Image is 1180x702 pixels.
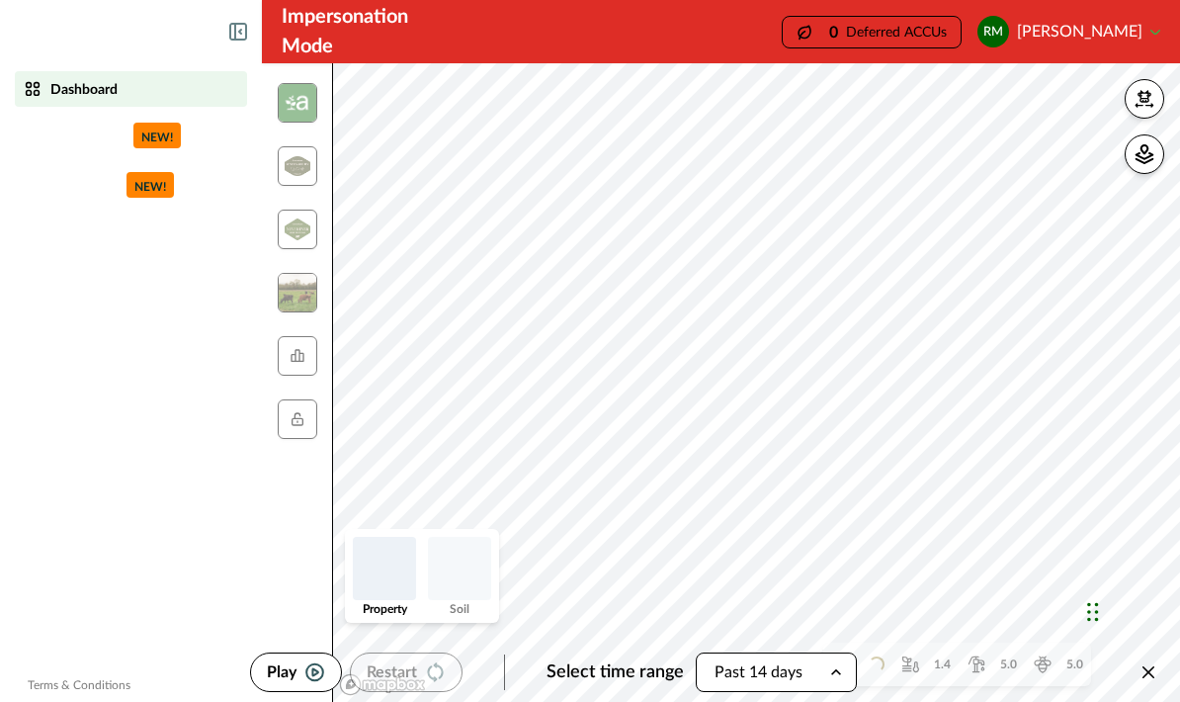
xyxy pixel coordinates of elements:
[267,660,296,684] p: Play
[846,25,947,40] p: Deferred ACCUs
[250,653,342,692] button: Play
[363,603,407,615] p: Property
[1081,563,1180,658] iframe: Chat Widget
[285,219,310,239] img: greenham_never_ever-a684a177.png
[50,81,118,97] p: Dashboard
[50,177,119,193] p: Credentials
[977,8,1160,55] button: Rodney McIntyre[PERSON_NAME]
[15,115,247,156] a: MarketplaceNEW!
[50,223,143,239] p: Farm Data Hub
[829,25,838,41] p: 0
[428,537,491,600] img: soil preview
[15,164,247,206] a: CredentialsNEW!
[15,214,247,249] a: Farm Data Hub
[367,660,417,684] p: Restart
[547,659,684,686] p: Select time range
[350,653,463,692] button: Restart
[50,128,126,143] p: Marketplace
[278,83,317,123] img: insight_carbon-39e2b7a3.png
[278,273,317,312] img: insight_readygraze-175b0a17.jpg
[450,603,469,615] p: Soil
[333,63,1180,702] canvas: Map
[133,123,181,148] p: NEW!
[1133,657,1164,688] button: Close
[285,156,310,176] img: greenham_logo-5a2340bd.png
[1087,582,1099,642] div: Drag
[15,71,247,107] a: Dashboard
[126,172,174,198] p: NEW!
[282,2,408,61] div: Impersonation Mode
[353,537,416,600] img: property preview
[24,12,138,55] img: Logo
